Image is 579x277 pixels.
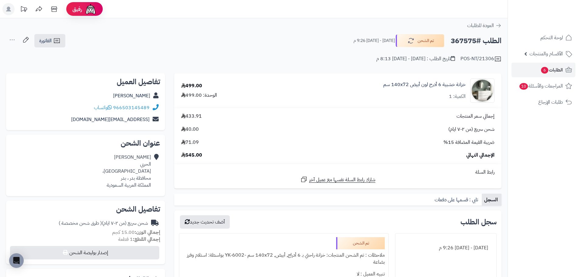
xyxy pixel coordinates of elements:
[181,152,202,159] span: 545.00
[540,33,563,42] span: لوحة التحكم
[309,176,375,183] span: شارك رابط السلة نفسها مع عميل آخر
[181,82,202,89] div: 499.00
[512,30,575,45] a: لوحة التحكم
[135,229,160,236] strong: إجمالي الوزن:
[432,194,482,206] a: تابي : قسمها على دفعات
[181,126,199,133] span: 40.00
[482,194,501,206] a: السجل
[383,81,466,88] a: خزانة خشبية 6 أدرج لون أبيض 140x72 سم
[94,104,112,111] a: واتساب
[113,104,150,111] a: 966503145489
[512,63,575,77] a: الطلبات6
[399,242,493,254] div: [DATE] - [DATE] 9:26 م
[376,55,455,62] div: تاريخ الطلب : [DATE] - [DATE] 8:13 م
[467,22,501,29] a: العودة للطلبات
[11,140,160,147] h2: عنوان الشحن
[466,152,495,159] span: الإجمالي النهائي
[538,98,563,106] span: طلبات الإرجاع
[512,79,575,93] a: المراجعات والأسئلة10
[538,16,573,29] img: logo-2.png
[9,253,24,268] div: Open Intercom Messenger
[451,35,501,47] h2: الطلب #367575
[177,169,499,176] div: رابط السلة
[181,139,199,146] span: 71.09
[102,154,151,189] div: [PERSON_NAME] الحربي [GEOGRAPHIC_DATA]، محافظة بدر ، بدر المملكة العربية السعودية
[180,215,230,229] button: أضف تحديث جديد
[460,218,497,226] h3: سجل الطلب
[448,126,495,133] span: شحن سريع (من ٢-٧ ايام)
[396,34,444,47] button: تم الشحن
[39,37,52,44] span: الفاتورة
[529,50,563,58] span: الأقسام والمنتجات
[11,206,160,213] h2: تفاصيل الشحن
[336,237,385,249] div: تم الشحن
[183,249,384,268] div: ملاحظات : تم الشحن المنتجات: خزانة راحتي بـ 6 أدراج, أبيض, ‎140x72 سم‏ -YK-6002 بواسطة: استلام وف...
[443,139,495,146] span: ضريبة القيمة المضافة 15%
[34,34,65,47] a: الفاتورة
[113,92,150,99] a: [PERSON_NAME]
[10,246,159,259] button: إصدار بوليصة الشحن
[519,82,563,90] span: المراجعات والأسئلة
[59,220,102,227] span: ( طرق شحن مخصصة )
[467,22,494,29] span: العودة للطلبات
[71,116,150,123] a: [EMAIL_ADDRESS][DOMAIN_NAME]
[353,38,395,44] small: [DATE] - [DATE] 9:26 م
[133,236,160,243] strong: إجمالي القطع:
[181,92,217,99] div: الوحدة: 499.00
[512,95,575,109] a: طلبات الإرجاع
[112,229,160,236] small: 15.00 كجم
[449,93,466,100] div: الكمية: 1
[541,67,548,74] span: 6
[59,220,148,227] div: شحن سريع (من ٢-٧ ايام)
[540,66,563,74] span: الطلبات
[118,236,160,243] small: 1 قطعة
[460,55,501,63] div: POS-NT/21306
[16,3,31,17] a: تحديثات المنصة
[84,3,97,15] img: ai-face.png
[470,78,494,103] img: 1746709299-1702541934053-68567865785768-1000x1000-90x90.jpg
[181,113,202,120] span: 433.91
[72,5,82,13] span: رفيق
[11,78,160,85] h2: تفاصيل العميل
[519,83,528,90] span: 10
[300,176,375,183] a: شارك رابط السلة نفسها مع عميل آخر
[457,113,495,120] span: إجمالي سعر المنتجات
